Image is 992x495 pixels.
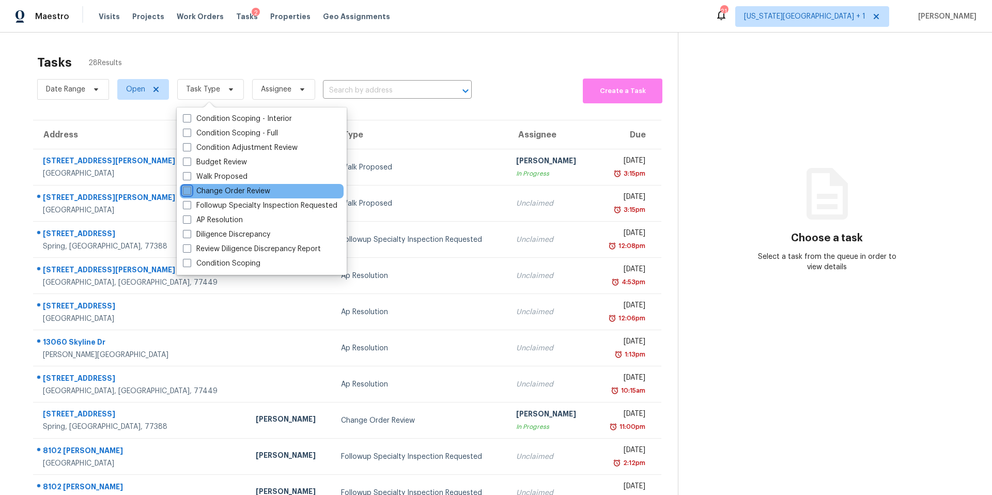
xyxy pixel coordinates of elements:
div: [DATE] [601,264,645,277]
th: Type [333,120,508,149]
img: Overdue Alarm Icon [608,241,616,251]
div: 8102 [PERSON_NAME] [43,482,239,494]
button: Create a Task [583,79,662,103]
img: Overdue Alarm Icon [608,313,616,323]
img: Overdue Alarm Icon [609,422,617,432]
img: Overdue Alarm Icon [611,277,619,287]
span: Projects [132,11,164,22]
div: 3:15pm [622,168,645,179]
div: [DATE] [601,156,645,168]
span: Work Orders [177,11,224,22]
div: Spring, [GEOGRAPHIC_DATA], 77388 [43,422,239,432]
div: [DATE] [601,445,645,458]
div: 12:06pm [616,313,645,323]
img: Overdue Alarm Icon [614,349,623,360]
div: [STREET_ADDRESS] [43,228,239,241]
span: Geo Assignments [323,11,390,22]
img: Overdue Alarm Icon [613,205,622,215]
div: Spring, [GEOGRAPHIC_DATA], 77388 [43,241,239,252]
div: Unclaimed [516,198,585,209]
span: Visits [99,11,120,22]
div: Walk Proposed [341,198,500,209]
div: [GEOGRAPHIC_DATA], [GEOGRAPHIC_DATA], 77449 [43,386,239,396]
th: Address [33,120,247,149]
div: Select a task from the queue in order to view details [753,252,902,272]
div: Ap Resolution [341,307,500,317]
div: [DATE] [601,373,645,385]
label: Followup Specialty Inspection Requested [183,200,337,211]
div: [DATE] [601,300,645,313]
div: [GEOGRAPHIC_DATA] [43,458,239,469]
div: 4:53pm [619,277,645,287]
div: 3:15pm [622,205,645,215]
label: AP Resolution [183,215,243,225]
div: [PERSON_NAME] [256,450,324,463]
div: [STREET_ADDRESS][PERSON_NAME] [43,156,239,168]
div: [DATE] [601,336,645,349]
div: 10:15am [619,385,645,396]
div: In Progress [516,422,585,432]
span: Assignee [261,84,291,95]
div: [PERSON_NAME] [516,156,585,168]
button: Open [458,84,473,98]
span: [PERSON_NAME] [914,11,977,22]
div: Unclaimed [516,379,585,390]
div: [DATE] [601,409,645,422]
label: Review Diligence Discrepancy Report [183,244,321,254]
th: Due [593,120,661,149]
div: Ap Resolution [341,379,500,390]
div: 21 [720,6,727,17]
div: [STREET_ADDRESS][PERSON_NAME] [43,192,239,205]
div: Ap Resolution [341,271,500,281]
div: Unclaimed [516,307,585,317]
div: Unclaimed [516,343,585,353]
div: Unclaimed [516,271,585,281]
div: Change Order Review [341,415,500,426]
div: 2 [252,8,260,18]
label: Walk Proposed [183,172,247,182]
div: [PERSON_NAME][GEOGRAPHIC_DATA] [43,350,239,360]
div: [STREET_ADDRESS] [43,409,239,422]
div: In Progress [516,168,585,179]
span: Tasks [236,13,258,20]
div: [STREET_ADDRESS] [43,373,239,386]
span: Date Range [46,84,85,95]
div: 11:00pm [617,422,645,432]
span: Create a Task [588,85,657,97]
span: Task Type [186,84,220,95]
span: 28 Results [88,58,122,68]
div: [PERSON_NAME] [256,414,324,427]
div: Unclaimed [516,452,585,462]
div: [DATE] [601,228,645,241]
div: [PERSON_NAME] [516,409,585,422]
div: Followup Specialty Inspection Requested [341,452,500,462]
div: 13060 Skyline Dr [43,337,239,350]
div: [GEOGRAPHIC_DATA] [43,168,239,179]
div: [DATE] [601,192,645,205]
img: Overdue Alarm Icon [613,458,621,468]
div: 8102 [PERSON_NAME] [43,445,239,458]
h2: Tasks [37,57,72,68]
div: [STREET_ADDRESS][PERSON_NAME] [43,265,239,277]
span: Properties [270,11,311,22]
h3: Choose a task [791,233,863,243]
div: Walk Proposed [341,162,500,173]
label: Change Order Review [183,186,270,196]
span: Open [126,84,145,95]
label: Diligence Discrepancy [183,229,270,240]
div: [GEOGRAPHIC_DATA] [43,205,239,215]
img: Overdue Alarm Icon [611,385,619,396]
input: Search by address [323,83,443,99]
div: Unclaimed [516,235,585,245]
label: Condition Scoping [183,258,260,269]
div: [DATE] [601,481,645,494]
div: Ap Resolution [341,343,500,353]
div: [STREET_ADDRESS] [43,301,239,314]
label: Condition Scoping - Interior [183,114,292,124]
div: 1:13pm [623,349,645,360]
div: 12:08pm [616,241,645,251]
div: Followup Specialty Inspection Requested [341,235,500,245]
span: [US_STATE][GEOGRAPHIC_DATA] + 1 [744,11,865,22]
label: Budget Review [183,157,247,167]
label: Condition Scoping - Full [183,128,278,138]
